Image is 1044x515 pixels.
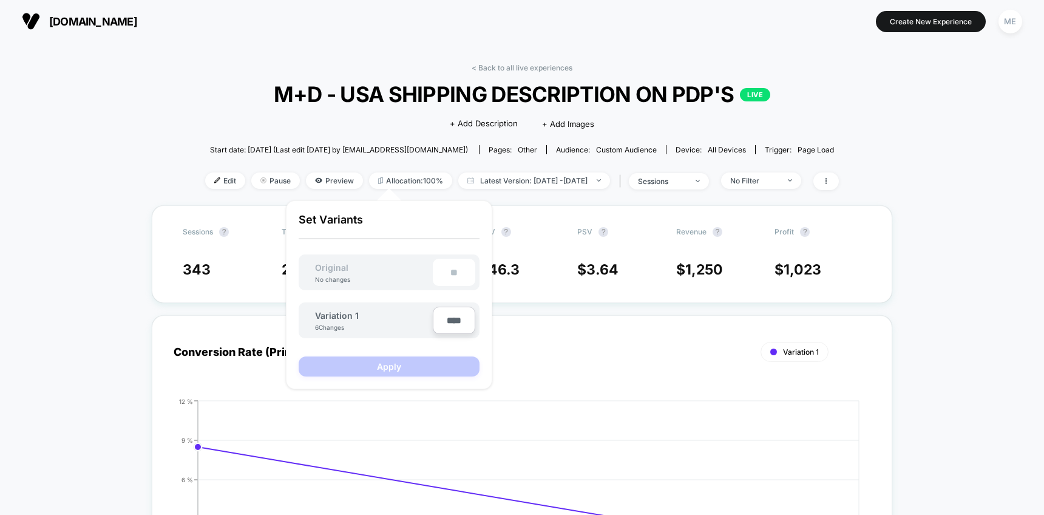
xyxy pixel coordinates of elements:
img: end [260,177,266,183]
span: $ [479,261,520,278]
span: Sessions [183,227,213,236]
span: Latest Version: [DATE] - [DATE] [458,172,610,189]
span: $ [577,261,619,278]
span: 1,250 [685,261,723,278]
a: < Back to all live experiences [472,63,572,72]
span: [DOMAIN_NAME] [49,15,137,28]
tspan: 6 % [181,476,193,483]
div: ME [998,10,1022,33]
span: Allocation: 100% [369,172,452,189]
button: ME [995,9,1026,34]
span: Variation 1 [315,310,359,321]
img: end [788,179,792,182]
span: Revenue [676,227,707,236]
img: Visually logo [22,12,40,30]
img: calendar [467,177,474,183]
button: ? [219,227,229,237]
button: ? [713,227,722,237]
div: No Filter [730,176,779,185]
span: Custom Audience [596,145,657,154]
p: Set Variants [299,213,480,239]
tspan: 9 % [181,436,193,443]
span: 1,023 [784,261,821,278]
button: Create New Experience [876,11,986,32]
img: rebalance [378,177,383,184]
span: all devices [708,145,746,154]
span: Start date: [DATE] (Last edit [DATE] by [EMAIL_ADDRESS][DOMAIN_NAME]) [210,145,468,154]
button: ? [501,227,511,237]
img: edit [214,177,220,183]
button: ? [800,227,810,237]
button: [DOMAIN_NAME] [18,12,141,31]
div: No changes [303,276,362,283]
span: M+D - USA SHIPPING DESCRIPTION ON PDP'S [237,81,807,107]
span: $ [775,261,821,278]
button: ? [598,227,608,237]
span: Page Load [798,145,834,154]
button: Apply [299,356,480,377]
span: Profit [775,227,794,236]
span: $ [676,261,723,278]
span: Preview [306,172,363,189]
span: Device: [666,145,755,154]
span: + Add Description [450,118,518,130]
div: sessions [638,177,686,186]
span: + Add Images [542,119,594,129]
tspan: 12 % [179,397,193,404]
span: | [616,172,629,190]
span: 46.3 [488,261,520,278]
span: Original [303,262,361,273]
span: Variation 1 [783,347,819,356]
span: Pause [251,172,300,189]
p: LIVE [740,88,770,101]
div: Audience: [556,145,657,154]
img: end [597,179,601,182]
div: 6 Changes [315,324,351,331]
span: 343 [183,261,211,278]
span: other [518,145,537,154]
span: Edit [205,172,245,189]
span: PSV [577,227,592,236]
img: end [696,180,700,182]
div: Trigger: [765,145,834,154]
div: Pages: [489,145,537,154]
span: 3.64 [586,261,619,278]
